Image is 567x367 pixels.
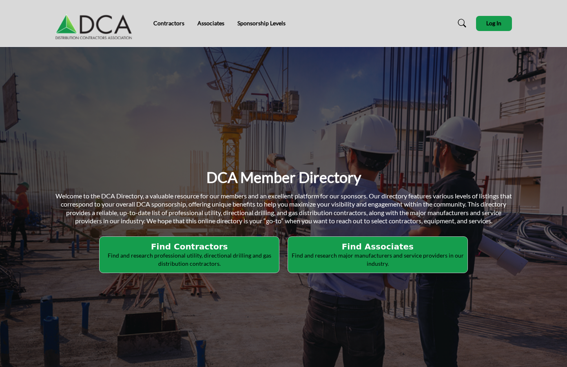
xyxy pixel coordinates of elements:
h2: Find Associates [290,242,465,251]
a: Sponsorship Levels [237,20,286,27]
h2: Find Contractors [102,242,277,251]
span: Log In [486,20,501,27]
button: Find Associates Find and research major manufacturers and service providers in our industry. [288,236,468,273]
a: Search [450,17,472,30]
span: Welcome to the DCA Directory, a valuable resource for our members and an excellent platform for o... [55,192,512,225]
button: Log In [476,16,512,31]
button: Find Contractors Find and research professional utility, directional drilling and gas distributio... [99,236,279,273]
h1: DCA Member Directory [206,168,361,187]
a: Contractors [153,20,184,27]
p: Find and research professional utility, directional drilling and gas distribution contractors. [102,251,277,267]
img: Site Logo [55,7,136,40]
a: Associates [197,20,224,27]
p: Find and research major manufacturers and service providers in our industry. [290,251,465,267]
